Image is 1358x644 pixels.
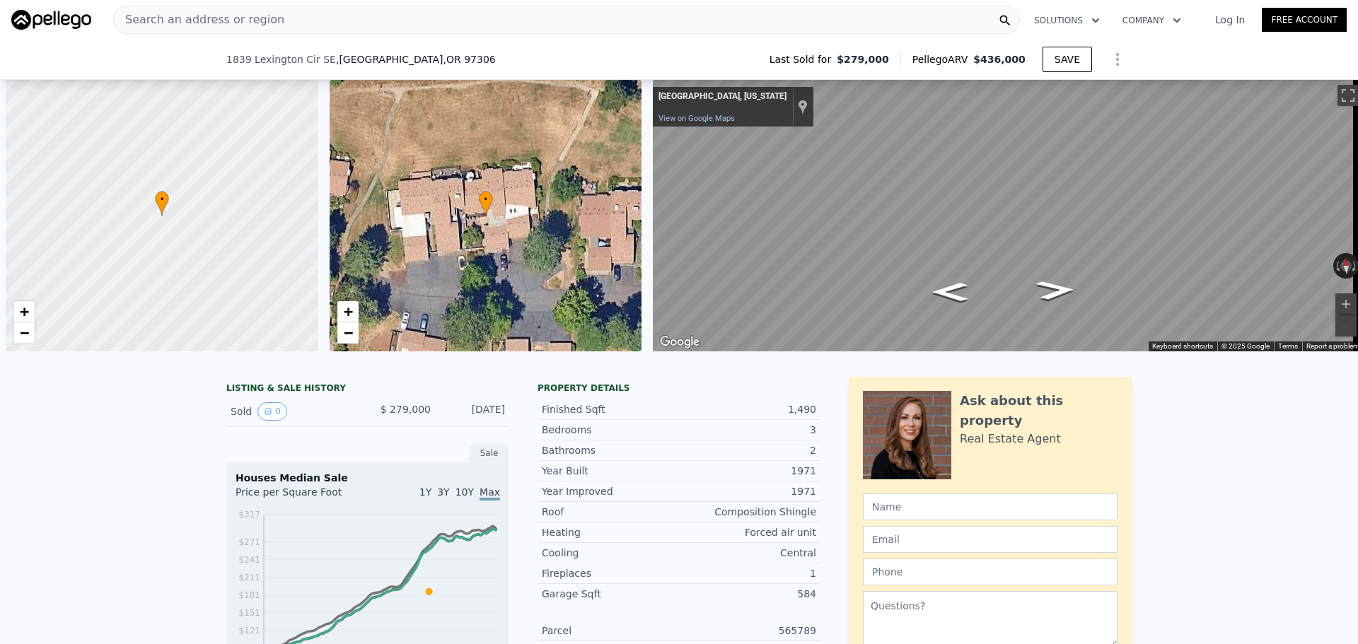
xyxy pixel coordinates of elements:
div: Price per Square Foot [236,485,368,508]
span: 3Y [437,486,449,498]
button: Show Options [1103,45,1132,74]
div: Bathrooms [542,443,679,457]
path: Go East [1020,276,1092,305]
button: Zoom in [1335,293,1357,315]
span: Search an address or region [114,11,284,28]
span: 1Y [419,486,431,498]
div: • [479,191,493,216]
tspan: $317 [238,510,260,520]
a: Zoom in [13,301,35,322]
tspan: $271 [238,537,260,547]
div: 2 [679,443,816,457]
img: Pellego [11,10,91,30]
tspan: $121 [238,626,260,636]
div: 1,490 [679,402,816,416]
input: Email [863,526,1118,553]
div: 1971 [679,464,816,478]
a: View on Google Maps [658,114,735,123]
a: Zoom out [337,322,359,344]
tspan: $181 [238,590,260,600]
div: Fireplaces [542,566,679,580]
div: Houses Median Sale [236,471,500,485]
span: Max [480,486,500,500]
div: 584 [679,587,816,601]
div: Forced air unit [679,525,816,539]
div: 1 [679,566,816,580]
div: Year Improved [542,484,679,498]
span: − [20,324,29,341]
div: Property details [538,382,820,394]
span: $279,000 [837,52,889,66]
span: • [155,193,169,206]
div: Heating [542,525,679,539]
div: • [155,191,169,216]
button: SAVE [1043,47,1092,72]
span: 10Y [455,486,474,498]
input: Phone [863,558,1118,585]
div: Sale [470,444,509,462]
button: Zoom out [1335,315,1357,336]
div: [DATE] [442,402,505,421]
a: Zoom in [337,301,359,322]
div: LISTING & SALE HISTORY [226,382,509,397]
div: Parcel [542,623,679,638]
div: Cooling [542,546,679,560]
a: Free Account [1262,8,1347,32]
div: 3 [679,423,816,437]
img: Google [656,333,703,351]
span: + [343,303,352,320]
div: Roof [542,505,679,519]
tspan: $211 [238,573,260,582]
span: , [GEOGRAPHIC_DATA] [336,52,496,66]
span: Pellego ARV [912,52,974,66]
span: + [20,303,29,320]
div: 1971 [679,484,816,498]
a: Show location on map [798,99,808,115]
div: 565789 [679,623,816,638]
div: Ask about this property [960,391,1118,431]
span: © 2025 Google [1221,342,1270,350]
span: $ 279,000 [381,404,431,415]
button: Reset the view [1340,252,1352,279]
div: Composition Shingle [679,505,816,519]
path: Go West [918,279,982,305]
button: Rotate counterclockwise [1333,253,1341,279]
div: Bedrooms [542,423,679,437]
div: Finished Sqft [542,402,679,416]
div: Sold [231,402,356,421]
span: 1839 Lexington Cir SE [226,52,336,66]
button: Solutions [1023,8,1111,33]
a: Open this area in Google Maps (opens a new window) [656,333,703,351]
div: Year Built [542,464,679,478]
tspan: $241 [238,555,260,565]
span: , OR 97306 [443,54,496,65]
button: Keyboard shortcuts [1152,341,1213,351]
span: • [479,193,493,206]
div: Central [679,546,816,560]
div: [GEOGRAPHIC_DATA], [US_STATE] [658,91,787,103]
a: Log In [1198,13,1262,27]
span: − [343,324,352,341]
a: Zoom out [13,322,35,344]
span: $436,000 [973,54,1026,65]
div: Garage Sqft [542,587,679,601]
a: Terms (opens in new tab) [1278,342,1298,350]
tspan: $151 [238,608,260,618]
button: View historical data [257,402,287,421]
input: Name [863,493,1118,520]
div: Real Estate Agent [960,431,1061,447]
span: Last Sold for [770,52,837,66]
button: Company [1111,8,1192,33]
